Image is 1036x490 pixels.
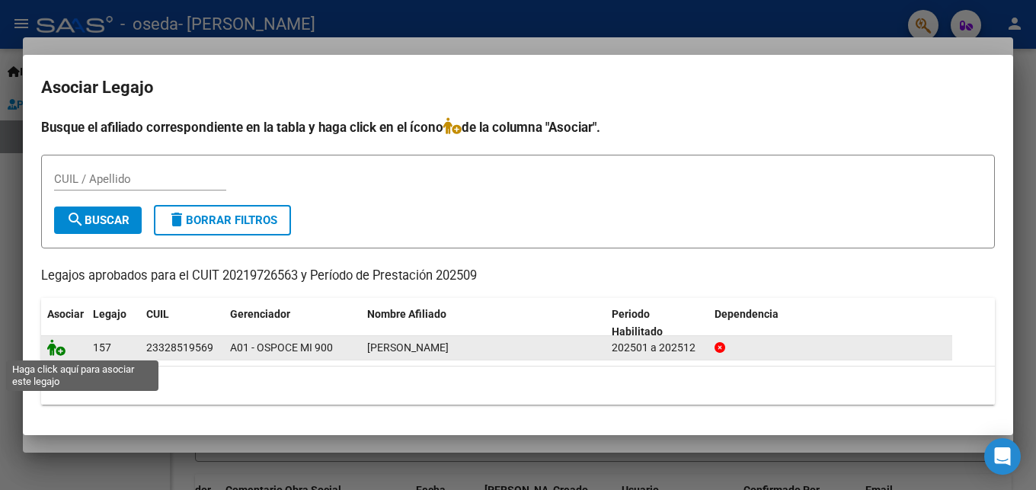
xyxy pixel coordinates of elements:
datatable-header-cell: Gerenciador [224,298,361,348]
button: Borrar Filtros [154,205,291,235]
span: Gerenciador [230,308,290,320]
span: CUIL [146,308,169,320]
button: Buscar [54,207,142,234]
h2: Asociar Legajo [41,73,995,102]
div: Open Intercom Messenger [984,438,1021,475]
p: Legajos aprobados para el CUIT 20219726563 y Período de Prestación 202509 [41,267,995,286]
div: 23328519569 [146,339,213,357]
datatable-header-cell: Asociar [41,298,87,348]
datatable-header-cell: Legajo [87,298,140,348]
mat-icon: search [66,210,85,229]
datatable-header-cell: Dependencia [708,298,953,348]
span: VISMARA MATIAS DAVID [367,341,449,354]
span: Buscar [66,213,129,227]
span: Periodo Habilitado [612,308,663,338]
datatable-header-cell: Periodo Habilitado [606,298,708,348]
h4: Busque el afiliado correspondiente en la tabla y haga click en el ícono de la columna "Asociar". [41,117,995,137]
span: Dependencia [715,308,779,320]
span: A01 - OSPOCE MI 900 [230,341,333,354]
span: Legajo [93,308,126,320]
div: 202501 a 202512 [612,339,702,357]
span: 157 [93,341,111,354]
datatable-header-cell: CUIL [140,298,224,348]
datatable-header-cell: Nombre Afiliado [361,298,606,348]
span: Borrar Filtros [168,213,277,227]
mat-icon: delete [168,210,186,229]
div: 1 registros [41,367,995,405]
span: Asociar [47,308,84,320]
span: Nombre Afiliado [367,308,446,320]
